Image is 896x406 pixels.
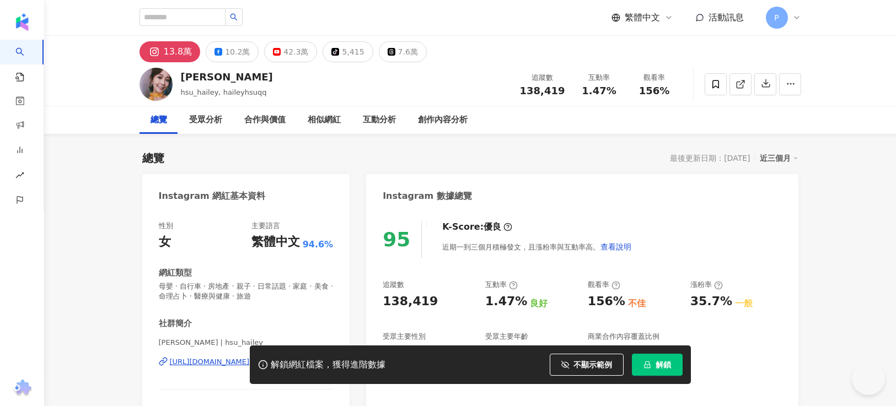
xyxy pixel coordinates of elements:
[442,221,512,233] div: K-Score :
[140,41,201,62] button: 13.8萬
[639,85,670,96] span: 156%
[151,113,167,127] div: 總覽
[230,13,238,21] span: search
[383,332,426,342] div: 受眾主要性別
[690,293,732,310] div: 35.7%
[140,68,173,101] img: KOL Avatar
[15,164,24,189] span: rise
[530,297,548,310] div: 良好
[383,190,472,202] div: Instagram 數據總覽
[303,239,334,251] span: 94.6%
[600,242,631,251] span: 查看說明
[656,360,671,369] span: 解鎖
[142,150,164,166] div: 總覽
[379,41,427,62] button: 7.6萬
[251,234,300,251] div: 繁體中文
[363,113,396,127] div: 互動分析
[159,338,334,348] span: [PERSON_NAME] | hsu_hailey
[383,345,407,362] div: 女性
[418,113,468,127] div: 創作內容分析
[159,267,192,279] div: 網紅類型
[578,72,620,83] div: 互動率
[181,88,267,96] span: hsu_hailey, haileyhsuqq
[181,70,273,84] div: [PERSON_NAME]
[271,359,385,371] div: 解鎖網紅檔案，獲得進階數據
[485,293,527,310] div: 1.47%
[520,85,565,96] span: 138,419
[323,41,373,62] button: 5,415
[573,360,612,369] span: 不顯示範例
[634,72,675,83] div: 觀看率
[628,297,646,310] div: 不佳
[159,190,266,202] div: Instagram 網紅基本資料
[159,282,334,301] span: 母嬰 · 自行車 · 房地產 · 親子 · 日常話題 · 家庭 · 美食 · 命理占卜 · 醫療與健康 · 旅遊
[550,354,624,376] button: 不顯示範例
[442,236,632,258] div: 近期一到三個月積極發文，且漲粉率與互動率高。
[600,236,632,258] button: 查看說明
[398,44,418,59] div: 7.6萬
[189,113,222,127] div: 受眾分析
[159,318,192,329] div: 社群簡介
[485,332,528,342] div: 受眾主要年齡
[383,280,404,290] div: 追蹤數
[164,44,192,59] div: 13.8萬
[244,113,286,127] div: 合作與價值
[643,361,651,369] span: lock
[588,345,617,362] div: 30%
[264,41,317,62] button: 42.3萬
[251,221,280,231] div: 主要語言
[690,280,723,290] div: 漲粉率
[225,44,250,59] div: 10.2萬
[520,72,565,83] div: 追蹤數
[484,221,501,233] div: 優良
[735,297,753,310] div: 一般
[670,154,750,163] div: 最後更新日期：[DATE]
[13,13,31,31] img: logo icon
[15,40,37,83] a: search
[383,228,410,251] div: 95
[632,354,683,376] button: 解鎖
[709,12,744,23] span: 活動訊息
[206,41,259,62] button: 10.2萬
[485,345,540,362] div: 25-34 歲
[383,293,438,310] div: 138,419
[485,280,518,290] div: 互動率
[159,234,171,251] div: 女
[308,113,341,127] div: 相似網紅
[283,44,308,59] div: 42.3萬
[588,280,620,290] div: 觀看率
[760,151,798,165] div: 近三個月
[774,12,779,24] span: P
[159,221,173,231] div: 性別
[588,293,625,310] div: 156%
[625,12,660,24] span: 繁體中文
[588,332,659,342] div: 商業合作內容覆蓋比例
[582,85,616,96] span: 1.47%
[12,380,33,397] img: chrome extension
[342,44,364,59] div: 5,415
